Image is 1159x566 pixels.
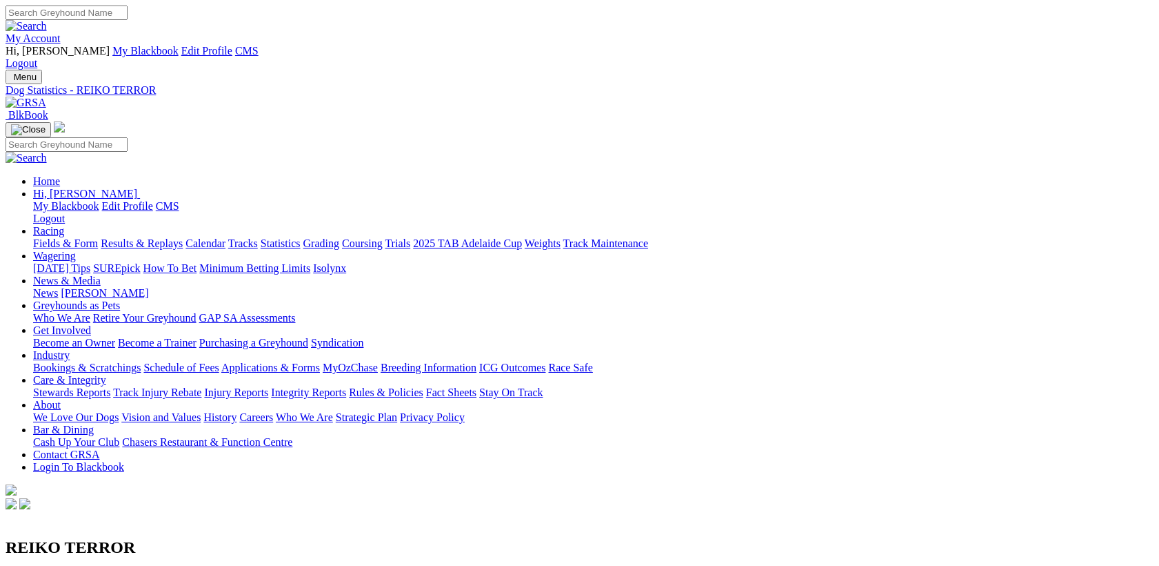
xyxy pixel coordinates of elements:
a: SUREpick [93,262,140,274]
a: About [33,399,61,411]
a: Get Involved [33,324,91,336]
a: Track Injury Rebate [113,387,201,398]
a: My Account [6,32,61,44]
a: Grading [303,237,339,249]
img: logo-grsa-white.png [6,485,17,496]
a: BlkBook [6,109,48,121]
a: History [203,411,236,423]
a: Bookings & Scratchings [33,362,141,373]
span: Menu [14,72,37,82]
a: Cash Up Your Club [33,436,119,448]
a: Industry [33,349,70,361]
button: Toggle navigation [6,122,51,137]
a: MyOzChase [323,362,378,373]
a: CMS [235,45,259,57]
a: Care & Integrity [33,374,106,386]
a: We Love Our Dogs [33,411,119,423]
a: Applications & Forms [221,362,320,373]
a: Strategic Plan [336,411,397,423]
a: Logout [6,57,37,69]
a: Isolynx [313,262,346,274]
a: Retire Your Greyhound [93,312,196,324]
span: Hi, [PERSON_NAME] [6,45,110,57]
div: Greyhounds as Pets [33,312,1153,324]
a: CMS [156,200,179,212]
a: Greyhounds as Pets [33,300,120,311]
a: Contact GRSA [33,449,99,460]
a: Breeding Information [381,362,476,373]
input: Search [6,137,128,152]
div: News & Media [33,287,1153,300]
div: Hi, [PERSON_NAME] [33,200,1153,225]
a: Syndication [311,337,363,349]
a: Coursing [342,237,383,249]
a: Edit Profile [102,200,153,212]
a: ICG Outcomes [479,362,545,373]
a: Stay On Track [479,387,543,398]
img: twitter.svg [19,498,30,509]
a: Become an Owner [33,337,115,349]
div: Industry [33,362,1153,374]
a: Statistics [261,237,301,249]
img: facebook.svg [6,498,17,509]
a: Edit Profile [181,45,232,57]
a: Race Safe [548,362,592,373]
div: Get Involved [33,337,1153,349]
a: Who We Are [33,312,90,324]
img: GRSA [6,97,46,109]
img: Search [6,20,47,32]
a: Dog Statistics - REIKO TERROR [6,84,1153,97]
a: Rules & Policies [349,387,423,398]
a: Chasers Restaurant & Function Centre [122,436,292,448]
div: My Account [6,45,1153,70]
a: Weights [525,237,561,249]
a: Trials [385,237,410,249]
a: [DATE] Tips [33,262,90,274]
a: Vision and Values [121,411,201,423]
a: Tracks [228,237,258,249]
a: News & Media [33,275,101,286]
a: Schedule of Fees [143,362,219,373]
div: About [33,411,1153,424]
a: Injury Reports [204,387,268,398]
a: GAP SA Assessments [199,312,296,324]
a: Calendar [185,237,225,249]
a: Minimum Betting Limits [199,262,310,274]
div: Wagering [33,262,1153,275]
a: How To Bet [143,262,197,274]
a: Hi, [PERSON_NAME] [33,188,140,199]
img: Close [11,124,46,135]
a: Who We Are [276,411,333,423]
a: My Blackbook [33,200,99,212]
a: News [33,287,58,299]
div: Care & Integrity [33,387,1153,399]
div: Bar & Dining [33,436,1153,449]
a: Integrity Reports [271,387,346,398]
a: Become a Trainer [118,337,196,349]
a: Fact Sheets [426,387,476,398]
a: Wagering [33,250,76,262]
h2: REIKO TERROR [6,538,1153,557]
div: Racing [33,237,1153,250]
a: [PERSON_NAME] [61,287,148,299]
a: Login To Blackbook [33,461,124,473]
a: Bar & Dining [33,424,94,436]
a: Home [33,175,60,187]
a: Purchasing a Greyhound [199,337,308,349]
a: My Blackbook [112,45,179,57]
a: Results & Replays [101,237,183,249]
span: BlkBook [8,109,48,121]
span: Hi, [PERSON_NAME] [33,188,137,199]
img: logo-grsa-white.png [54,121,65,133]
a: 2025 TAB Adelaide Cup [413,237,522,249]
img: Search [6,152,47,164]
a: Careers [239,411,273,423]
a: Stewards Reports [33,387,110,398]
button: Toggle navigation [6,70,42,84]
a: Fields & Form [33,237,98,249]
a: Track Maintenance [563,237,648,249]
a: Privacy Policy [400,411,465,423]
a: Logout [33,213,65,224]
a: Racing [33,225,64,237]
